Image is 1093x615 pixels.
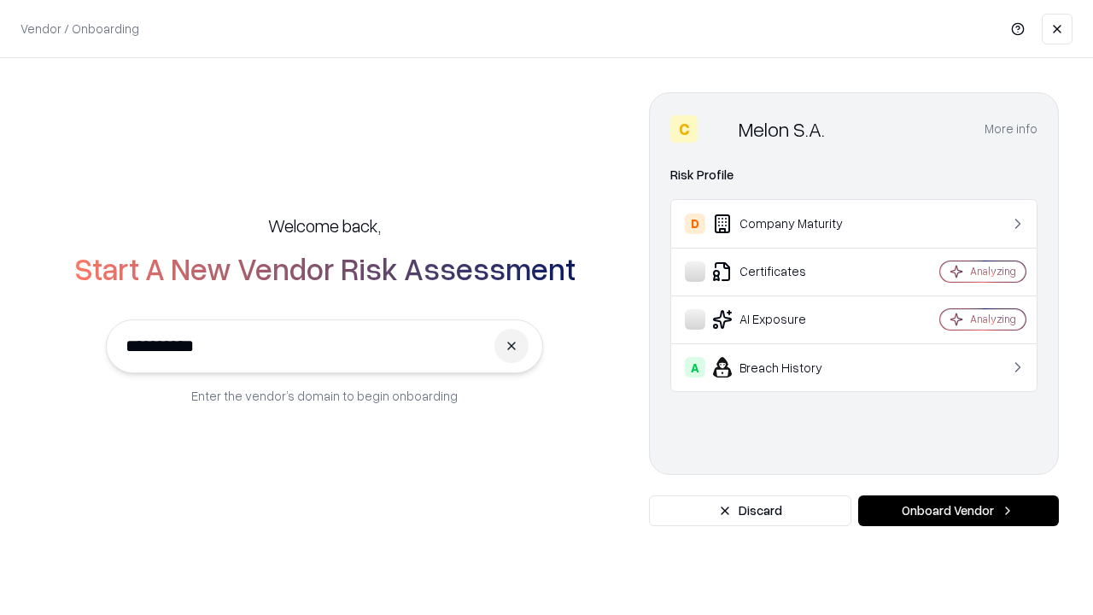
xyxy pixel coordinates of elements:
div: Analyzing [970,312,1016,326]
button: More info [985,114,1037,144]
div: AI Exposure [685,309,889,330]
h2: Start A New Vendor Risk Assessment [74,251,576,285]
button: Discard [649,495,851,526]
div: Breach History [685,357,889,378]
img: Melon S.A. [704,115,732,143]
div: Certificates [685,261,889,282]
div: Melon S.A. [739,115,825,143]
div: Risk Profile [670,165,1037,185]
p: Vendor / Onboarding [20,20,139,38]
div: Analyzing [970,264,1016,278]
p: Enter the vendor’s domain to begin onboarding [191,387,458,405]
button: Onboard Vendor [858,495,1059,526]
div: C [670,115,698,143]
div: D [685,214,705,234]
div: Company Maturity [685,214,889,234]
div: A [685,357,705,378]
h5: Welcome back, [268,214,381,237]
